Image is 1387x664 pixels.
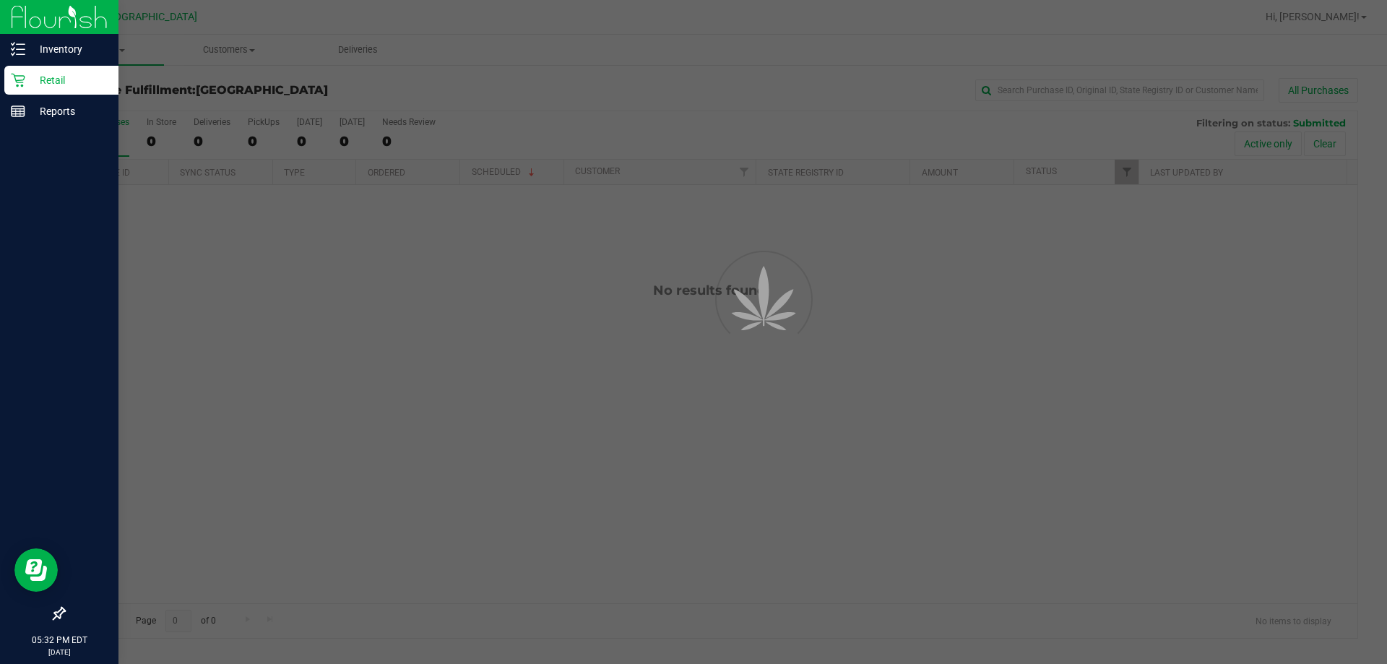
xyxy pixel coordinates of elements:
inline-svg: Retail [11,73,25,87]
p: Retail [25,72,112,89]
p: [DATE] [7,647,112,657]
inline-svg: Inventory [11,42,25,56]
iframe: Resource center [14,548,58,592]
p: Reports [25,103,112,120]
p: 05:32 PM EDT [7,634,112,647]
p: Inventory [25,40,112,58]
inline-svg: Reports [11,104,25,118]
